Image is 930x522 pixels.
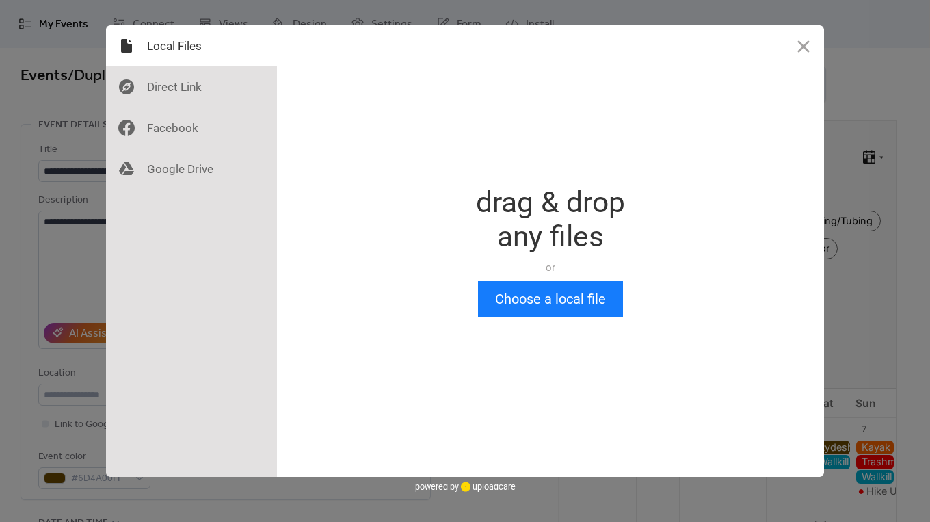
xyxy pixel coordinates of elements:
div: Google Drive [106,148,277,190]
div: Local Files [106,25,277,66]
a: uploadcare [459,482,516,492]
button: Close [783,25,824,66]
div: or [476,261,625,274]
div: powered by [415,477,516,497]
div: Facebook [106,107,277,148]
div: Direct Link [106,66,277,107]
button: Choose a local file [478,281,623,317]
div: drag & drop any files [476,185,625,254]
